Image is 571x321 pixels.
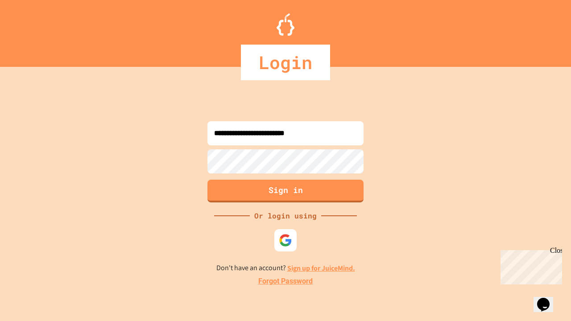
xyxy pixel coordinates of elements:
p: Don't have an account? [216,263,355,274]
img: Logo.svg [277,13,294,36]
a: Sign up for JuiceMind. [287,263,355,273]
div: Chat with us now!Close [4,4,62,57]
img: google-icon.svg [279,234,292,247]
iframe: chat widget [497,247,562,284]
div: Or login using [250,210,321,221]
div: Login [241,45,330,80]
a: Forgot Password [258,276,313,287]
iframe: chat widget [534,285,562,312]
button: Sign in [207,180,364,202]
